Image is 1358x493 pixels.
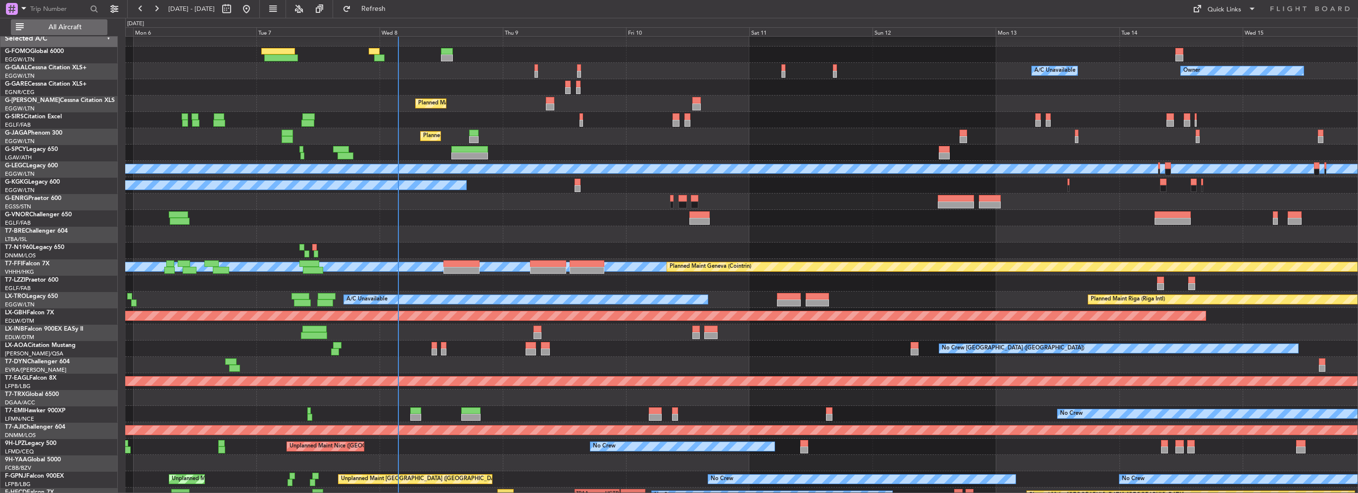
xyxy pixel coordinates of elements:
a: LX-INBFalcon 900EX EASy II [5,326,83,332]
span: 9H-YAA [5,457,27,463]
span: G-ENRG [5,196,28,201]
span: [DATE] - [DATE] [168,4,215,13]
a: EGGW/LTN [5,187,35,194]
span: T7-N1960 [5,245,33,250]
span: G-JAGA [5,130,28,136]
a: T7-EMIHawker 900XP [5,408,65,414]
a: EGLF/FAB [5,121,31,129]
span: G-SIRS [5,114,24,120]
span: G-GAAL [5,65,28,71]
a: G-VNORChallenger 650 [5,212,72,218]
a: DGAA/ACC [5,399,35,406]
div: Unplanned Maint [GEOGRAPHIC_DATA] ([GEOGRAPHIC_DATA]) [172,472,335,487]
button: Refresh [338,1,397,17]
div: Mon 6 [133,27,256,36]
a: EGLF/FAB [5,285,31,292]
div: No Crew [593,439,616,454]
a: T7-BREChallenger 604 [5,228,68,234]
a: G-ENRGPraetor 600 [5,196,61,201]
div: Planned Maint [GEOGRAPHIC_DATA] ([GEOGRAPHIC_DATA]) [423,129,579,144]
span: T7-EMI [5,408,24,414]
span: T7-TRX [5,392,25,397]
a: G-FOMOGlobal 6000 [5,49,64,54]
div: A/C Unavailable [346,292,388,307]
div: Quick Links [1208,5,1241,15]
span: G-FOMO [5,49,30,54]
a: EGGW/LTN [5,170,35,178]
a: LX-GBHFalcon 7X [5,310,54,316]
a: G-KGKGLegacy 600 [5,179,60,185]
div: No Crew [1060,406,1083,421]
span: G-SPCY [5,147,26,152]
a: T7-TRXGlobal 6500 [5,392,59,397]
span: F-GPNJ [5,473,26,479]
div: Sun 12 [873,27,996,36]
a: T7-DYNChallenger 604 [5,359,70,365]
a: T7-EAGLFalcon 8X [5,375,56,381]
input: Trip Number [30,1,87,16]
span: G-VNOR [5,212,29,218]
span: LX-AOA [5,343,28,348]
a: LX-TROLegacy 650 [5,294,58,299]
a: G-SIRSCitation Excel [5,114,62,120]
a: 9H-LPZLegacy 500 [5,441,56,446]
div: Unplanned Maint [GEOGRAPHIC_DATA] ([GEOGRAPHIC_DATA]) [341,472,504,487]
a: EGGW/LTN [5,105,35,112]
div: Thu 9 [503,27,626,36]
a: LFPB/LBG [5,383,31,390]
a: VHHH/HKG [5,268,34,276]
span: Refresh [353,5,394,12]
div: Planned Maint [GEOGRAPHIC_DATA] ([GEOGRAPHIC_DATA]) [418,96,574,111]
span: LX-INB [5,326,24,332]
span: LX-TRO [5,294,26,299]
a: LGAV/ATH [5,154,32,161]
div: Mon 13 [996,27,1119,36]
a: EGSS/STN [5,203,31,210]
a: [PERSON_NAME]/QSA [5,350,63,357]
a: T7-N1960Legacy 650 [5,245,64,250]
div: No Crew [GEOGRAPHIC_DATA] ([GEOGRAPHIC_DATA]) [942,341,1084,356]
span: G-KGKG [5,179,28,185]
a: 9H-YAAGlobal 5000 [5,457,61,463]
div: Owner [1183,63,1200,78]
div: Fri 10 [626,27,749,36]
a: G-[PERSON_NAME]Cessna Citation XLS [5,98,115,103]
a: T7-FFIFalcon 7X [5,261,49,267]
div: No Crew [711,472,733,487]
span: T7-FFI [5,261,22,267]
a: EGNR/CEG [5,89,35,96]
a: T7-AJIChallenger 604 [5,424,65,430]
div: No Crew [1122,472,1145,487]
span: All Aircraft [26,24,104,31]
a: EGGW/LTN [5,72,35,80]
a: EDLW/DTM [5,334,34,341]
div: Planned Maint Geneva (Cointrin) [670,259,751,274]
div: Planned Maint Riga (Riga Intl) [1091,292,1165,307]
span: G-GARE [5,81,28,87]
div: [DATE] [127,20,144,28]
div: Wed 8 [380,27,503,36]
a: EGGW/LTN [5,56,35,63]
div: Unplanned Maint Nice ([GEOGRAPHIC_DATA]) [290,439,407,454]
a: LFMN/NCE [5,415,34,423]
a: G-LEGCLegacy 600 [5,163,58,169]
span: G-LEGC [5,163,26,169]
div: Sat 11 [749,27,873,36]
a: LTBA/ISL [5,236,27,243]
span: T7-DYN [5,359,27,365]
a: LFPB/LBG [5,481,31,488]
a: DNMM/LOS [5,432,36,439]
span: 9H-LPZ [5,441,25,446]
a: LX-AOACitation Mustang [5,343,76,348]
a: G-GARECessna Citation XLS+ [5,81,87,87]
a: DNMM/LOS [5,252,36,259]
span: T7-AJI [5,424,23,430]
div: A/C Unavailable [1034,63,1075,78]
div: Tue 7 [256,27,380,36]
a: G-GAALCessna Citation XLS+ [5,65,87,71]
button: Quick Links [1188,1,1261,17]
span: T7-EAGL [5,375,29,381]
a: LFMD/CEQ [5,448,34,455]
a: EGGW/LTN [5,138,35,145]
a: F-GPNJFalcon 900EX [5,473,64,479]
